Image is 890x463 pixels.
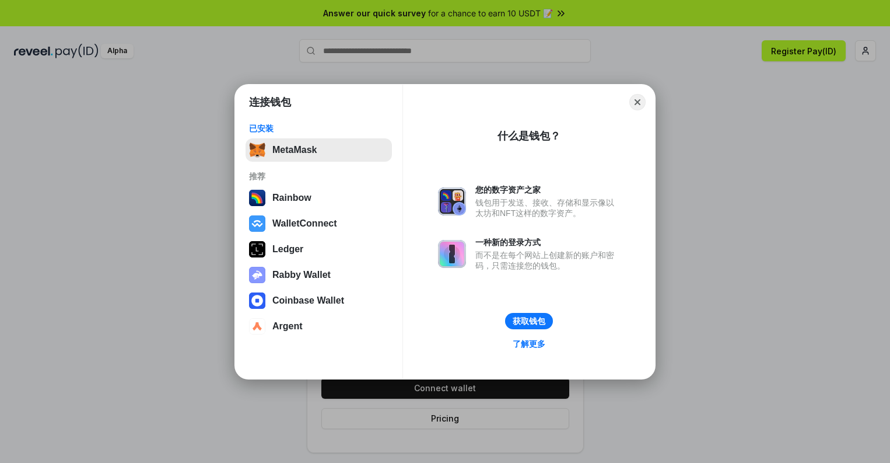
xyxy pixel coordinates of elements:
button: Argent [246,315,392,338]
img: svg+xml,%3Csvg%20width%3D%2228%22%20height%3D%2228%22%20viewBox%3D%220%200%2028%2028%22%20fill%3D... [249,318,265,335]
img: svg+xml,%3Csvg%20xmlns%3D%22http%3A%2F%2Fwww.w3.org%2F2000%2Fsvg%22%20width%3D%2228%22%20height%3... [249,241,265,257]
img: svg+xml,%3Csvg%20width%3D%22120%22%20height%3D%22120%22%20viewBox%3D%220%200%20120%20120%22%20fil... [249,190,265,206]
div: 钱包用于发送、接收、存储和显示像以太坊和NFT这样的数字资产。 [475,197,620,218]
div: 什么是钱包？ [497,129,560,143]
div: 获取钱包 [513,316,545,326]
div: WalletConnect [272,218,337,229]
div: MetaMask [272,145,317,155]
button: MetaMask [246,138,392,162]
div: 已安装 [249,123,388,134]
img: svg+xml,%3Csvg%20xmlns%3D%22http%3A%2F%2Fwww.w3.org%2F2000%2Fsvg%22%20fill%3D%22none%22%20viewBox... [438,240,466,268]
img: svg+xml,%3Csvg%20xmlns%3D%22http%3A%2F%2Fwww.w3.org%2F2000%2Fsvg%22%20fill%3D%22none%22%20viewBox... [438,187,466,215]
img: svg+xml,%3Csvg%20width%3D%2228%22%20height%3D%2228%22%20viewBox%3D%220%200%2028%2028%22%20fill%3D... [249,293,265,309]
div: 推荐 [249,171,388,182]
img: svg+xml,%3Csvg%20xmlns%3D%22http%3A%2F%2Fwww.w3.org%2F2000%2Fsvg%22%20fill%3D%22none%22%20viewBox... [249,267,265,283]
button: Coinbase Wallet [246,289,392,312]
button: Close [629,94,646,110]
div: Argent [272,321,303,332]
div: Rainbow [272,193,311,203]
button: Rabby Wallet [246,263,392,287]
div: 一种新的登录方式 [475,237,620,248]
img: svg+xml,%3Csvg%20fill%3D%22none%22%20height%3D%2233%22%20viewBox%3D%220%200%2035%2033%22%20width%... [249,142,265,158]
div: 了解更多 [513,339,545,349]
div: 而不是在每个网站上创建新的账户和密码，只需连接您的钱包。 [475,250,620,271]
div: Ledger [272,244,303,255]
h1: 连接钱包 [249,95,291,109]
a: 了解更多 [506,336,552,351]
button: 获取钱包 [505,313,553,329]
button: Rainbow [246,186,392,210]
img: svg+xml,%3Csvg%20width%3D%2228%22%20height%3D%2228%22%20viewBox%3D%220%200%2028%2028%22%20fill%3D... [249,215,265,232]
button: WalletConnect [246,212,392,235]
div: Rabby Wallet [272,270,331,280]
button: Ledger [246,238,392,261]
div: Coinbase Wallet [272,295,344,306]
div: 您的数字资产之家 [475,184,620,195]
